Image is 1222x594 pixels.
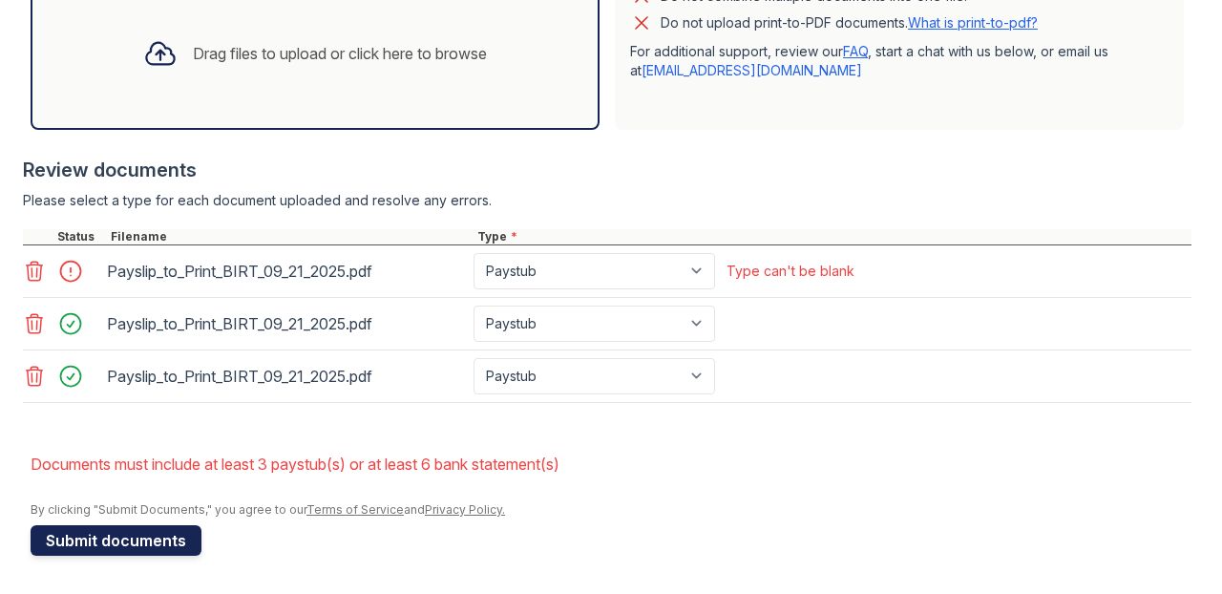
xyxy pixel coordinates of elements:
[727,262,854,281] div: Type can't be blank
[23,157,1191,183] div: Review documents
[53,229,107,244] div: Status
[425,502,505,517] a: Privacy Policy.
[107,308,466,339] div: Payslip_to_Print_BIRT_09_21_2025.pdf
[661,13,1038,32] p: Do not upload print-to-PDF documents.
[843,43,868,59] a: FAQ
[31,445,1191,483] li: Documents must include at least 3 paystub(s) or at least 6 bank statement(s)
[31,525,201,556] button: Submit documents
[107,361,466,392] div: Payslip_to_Print_BIRT_09_21_2025.pdf
[630,42,1169,80] p: For additional support, review our , start a chat with us below, or email us at
[642,62,862,78] a: [EMAIL_ADDRESS][DOMAIN_NAME]
[908,14,1038,31] a: What is print-to-pdf?
[474,229,1191,244] div: Type
[193,42,487,65] div: Drag files to upload or click here to browse
[31,502,1191,518] div: By clicking "Submit Documents," you agree to our and
[306,502,404,517] a: Terms of Service
[107,256,466,286] div: Payslip_to_Print_BIRT_09_21_2025.pdf
[107,229,474,244] div: Filename
[23,191,1191,210] div: Please select a type for each document uploaded and resolve any errors.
